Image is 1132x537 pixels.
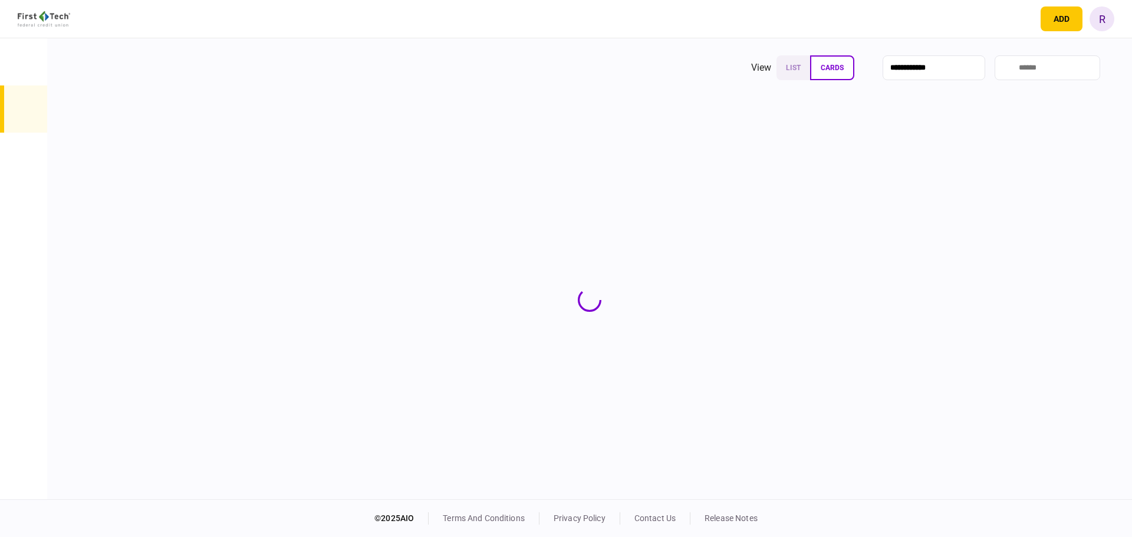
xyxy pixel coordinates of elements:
[786,64,801,72] span: list
[443,513,525,523] a: terms and conditions
[1090,6,1114,31] button: R
[751,61,772,75] div: view
[634,513,676,523] a: contact us
[1041,6,1082,31] button: open adding identity options
[705,513,758,523] a: release notes
[810,55,854,80] button: cards
[554,513,606,523] a: privacy policy
[776,55,810,80] button: list
[18,11,70,27] img: client company logo
[1009,6,1034,31] button: open notifications list
[821,64,844,72] span: cards
[374,512,429,525] div: © 2025 AIO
